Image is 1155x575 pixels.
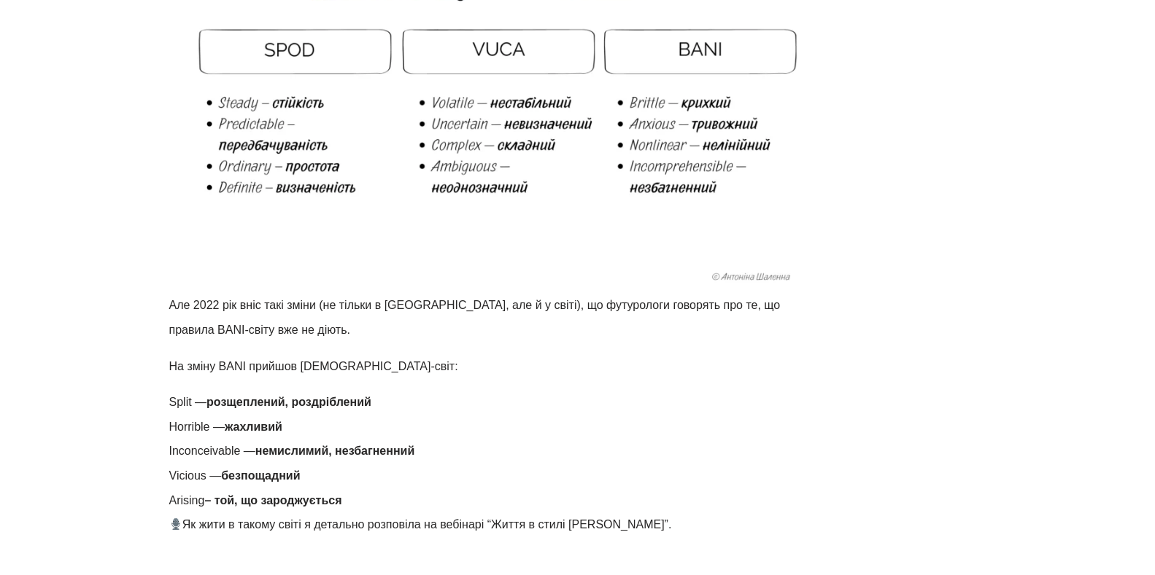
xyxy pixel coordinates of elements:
[169,463,816,488] li: Vicious —
[169,439,816,463] li: Inconceivable —
[169,293,816,342] p: Але 2022 рік вніс такі зміни (не тільки в [GEOGRAPHIC_DATA], але й у світі), що футурологи говоря...
[169,390,816,415] li: Split —
[221,469,300,482] strong: безпощадний
[206,396,371,408] strong: розщеплений, роздріблений
[204,494,341,506] strong: – той, що зароджується
[169,354,816,379] p: На зміну BANI прийшов [DEMOGRAPHIC_DATA]-світ:
[169,415,816,439] li: Horrible —
[170,518,182,530] img: 🎙
[255,445,414,457] strong: немислимий, незбагненний
[169,488,816,513] li: Arising
[225,421,282,433] strong: жахливий
[169,512,816,537] p: Як жити в такому світі я детально розповіла на вебінарі “Життя в стилі [PERSON_NAME]”.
